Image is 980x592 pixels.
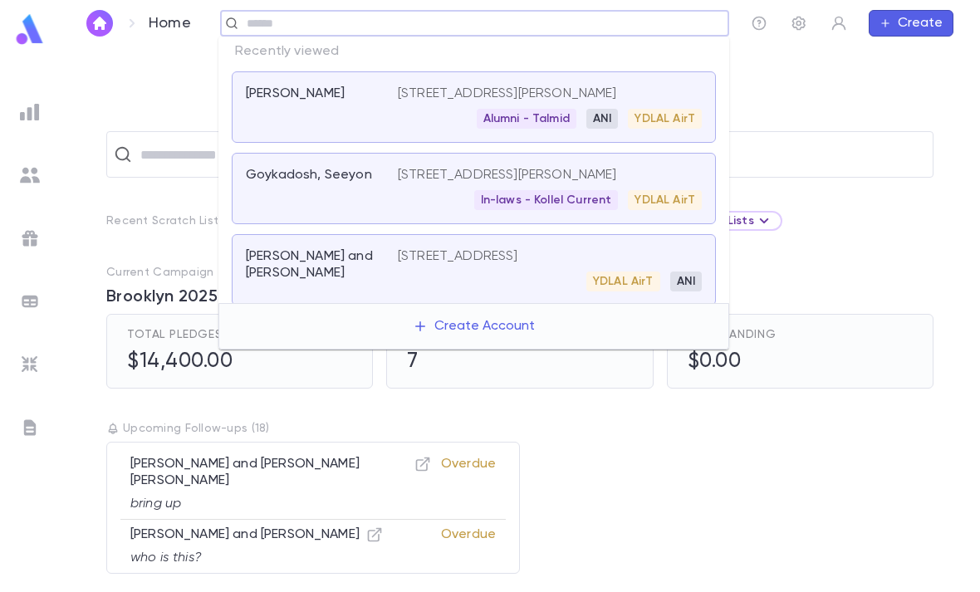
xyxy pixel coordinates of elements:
[20,228,40,248] img: campaigns_grey.99e729a5f7ee94e3726e6486bddda8f1.svg
[246,248,378,281] p: [PERSON_NAME] and [PERSON_NAME]
[586,112,618,125] span: ANI
[477,112,576,125] span: Alumni - Talmid
[688,328,777,341] span: Outstanding
[399,311,548,342] button: Create Account
[127,350,233,374] h5: $14,400.00
[398,86,617,102] p: [STREET_ADDRESS][PERSON_NAME]
[130,550,383,566] p: who is this?
[20,418,40,438] img: letters_grey.7941b92b52307dd3b8a917253454ce1c.svg
[106,266,213,279] p: Current Campaign
[90,17,110,30] img: home_white.a664292cf8c1dea59945f0da9f25487c.svg
[130,456,431,489] p: [PERSON_NAME] and [PERSON_NAME] [PERSON_NAME]
[688,350,742,374] h5: $0.00
[246,86,345,102] p: [PERSON_NAME]
[106,422,933,435] p: Upcoming Follow-ups ( 18 )
[441,526,496,566] p: Overdue
[106,214,225,228] p: Recent Scratch Lists
[628,193,702,207] span: YDLAL AirT
[20,291,40,311] img: batches_grey.339ca447c9d9533ef1741baa751efc33.svg
[127,328,223,341] span: Total Pledges
[130,496,431,512] p: bring up
[246,167,372,183] p: Goykadosh, Seeyon
[869,10,953,37] button: Create
[670,275,702,288] span: ANI
[586,275,660,288] span: YDLAL AirT
[441,456,496,512] p: Overdue
[20,102,40,122] img: reports_grey.c525e4749d1bce6a11f5fe2a8de1b229.svg
[628,112,702,125] span: YDLAL AirT
[398,248,518,265] p: [STREET_ADDRESS]
[149,14,191,32] p: Home
[407,350,419,374] h5: 7
[20,165,40,185] img: students_grey.60c7aba0da46da39d6d829b817ac14fc.svg
[130,526,383,543] p: [PERSON_NAME] and [PERSON_NAME]
[20,355,40,374] img: imports_grey.530a8a0e642e233f2baf0ef88e8c9fcb.svg
[398,167,617,183] p: [STREET_ADDRESS][PERSON_NAME]
[218,37,729,66] p: Recently viewed
[106,287,218,307] span: Brooklyn 2025
[474,193,619,207] span: In-laws - Kollel Current
[13,13,47,46] img: logo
